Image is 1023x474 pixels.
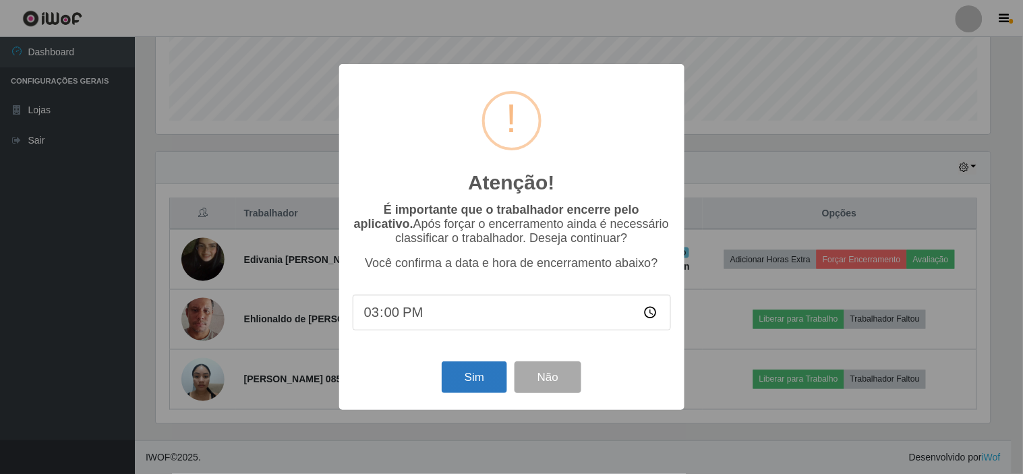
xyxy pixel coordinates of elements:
[354,203,639,231] b: É importante que o trabalhador encerre pelo aplicativo.
[515,361,581,393] button: Não
[353,256,671,270] p: Você confirma a data e hora de encerramento abaixo?
[468,171,554,195] h2: Atenção!
[442,361,507,393] button: Sim
[353,203,671,245] p: Após forçar o encerramento ainda é necessário classificar o trabalhador. Deseja continuar?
